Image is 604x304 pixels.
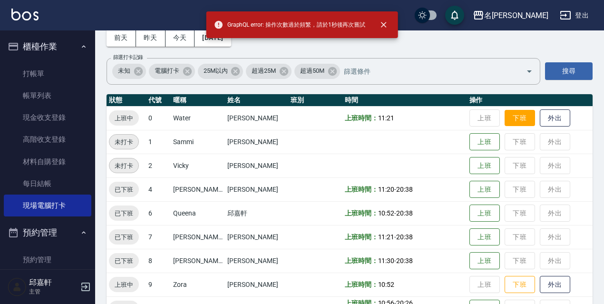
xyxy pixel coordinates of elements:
[171,225,225,249] td: [PERSON_NAME]
[8,277,27,296] img: Person
[4,151,91,173] a: 材料自購登錄
[505,110,535,127] button: 下班
[4,220,91,245] button: 預約管理
[294,66,330,76] span: 超過50M
[107,94,146,107] th: 狀態
[146,177,171,201] td: 4
[171,201,225,225] td: Queena
[109,161,138,171] span: 未打卡
[225,106,288,130] td: [PERSON_NAME]
[4,249,91,271] a: 預約管理
[225,225,288,249] td: [PERSON_NAME]
[112,64,146,79] div: 未知
[345,209,378,217] b: 上班時間：
[113,54,143,61] label: 篩選打卡記錄
[505,276,535,294] button: 下班
[171,177,225,201] td: [PERSON_NAME]
[146,273,171,296] td: 9
[146,130,171,154] td: 1
[469,205,500,222] button: 上班
[225,249,288,273] td: [PERSON_NAME]
[198,64,244,79] div: 25M以內
[171,249,225,273] td: [PERSON_NAME]
[225,130,288,154] td: [PERSON_NAME]
[545,62,593,80] button: 搜尋
[146,249,171,273] td: 8
[107,29,136,47] button: 前天
[445,6,464,25] button: save
[345,114,378,122] b: 上班時間：
[112,66,136,76] span: 未知
[4,195,91,216] a: 現場電腦打卡
[378,257,395,265] span: 11:30
[540,276,570,294] button: 外出
[540,109,570,127] button: 外出
[29,278,78,287] h5: 邱嘉軒
[225,154,288,177] td: [PERSON_NAME]
[109,232,139,242] span: 已下班
[288,94,342,107] th: 班別
[345,257,378,265] b: 上班時間：
[294,64,340,79] div: 超過50M
[171,273,225,296] td: Zora
[467,94,593,107] th: 操作
[246,66,282,76] span: 超過25M
[556,7,593,24] button: 登出
[149,66,185,76] span: 電腦打卡
[171,154,225,177] td: Vicky
[109,280,139,290] span: 上班中
[342,177,467,201] td: -
[469,181,500,198] button: 上班
[469,157,500,175] button: 上班
[378,209,395,217] span: 10:52
[109,256,139,266] span: 已下班
[345,233,378,241] b: 上班時間：
[171,106,225,130] td: Water
[4,128,91,150] a: 高階收支登錄
[225,201,288,225] td: 邱嘉軒
[29,287,78,296] p: 主管
[136,29,166,47] button: 昨天
[198,66,234,76] span: 25M以內
[11,9,39,20] img: Logo
[109,113,139,123] span: 上班中
[378,114,395,122] span: 11:21
[109,208,139,218] span: 已下班
[469,252,500,270] button: 上班
[195,29,231,47] button: [DATE]
[396,209,413,217] span: 20:38
[146,154,171,177] td: 2
[166,29,195,47] button: 今天
[469,6,552,25] button: 名[PERSON_NAME]
[109,185,139,195] span: 已下班
[171,94,225,107] th: 暱稱
[373,14,394,35] button: close
[342,94,467,107] th: 時間
[225,94,288,107] th: 姓名
[342,201,467,225] td: -
[469,133,500,151] button: 上班
[484,10,548,21] div: 名[PERSON_NAME]
[146,225,171,249] td: 7
[146,94,171,107] th: 代號
[4,85,91,107] a: 帳單列表
[396,257,413,265] span: 20:38
[378,281,395,288] span: 10:52
[469,228,500,246] button: 上班
[396,233,413,241] span: 20:38
[378,186,395,193] span: 11:20
[342,249,467,273] td: -
[341,63,509,79] input: 篩選條件
[396,186,413,193] span: 20:38
[149,64,195,79] div: 電腦打卡
[246,64,292,79] div: 超過25M
[4,63,91,85] a: 打帳單
[214,20,366,29] span: GraphQL error: 操作次數過於頻繁，請於1秒後再次嘗試
[225,273,288,296] td: [PERSON_NAME]
[4,173,91,195] a: 每日結帳
[109,137,138,147] span: 未打卡
[522,64,537,79] button: Open
[4,34,91,59] button: 櫃檯作業
[342,225,467,249] td: -
[225,177,288,201] td: [PERSON_NAME]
